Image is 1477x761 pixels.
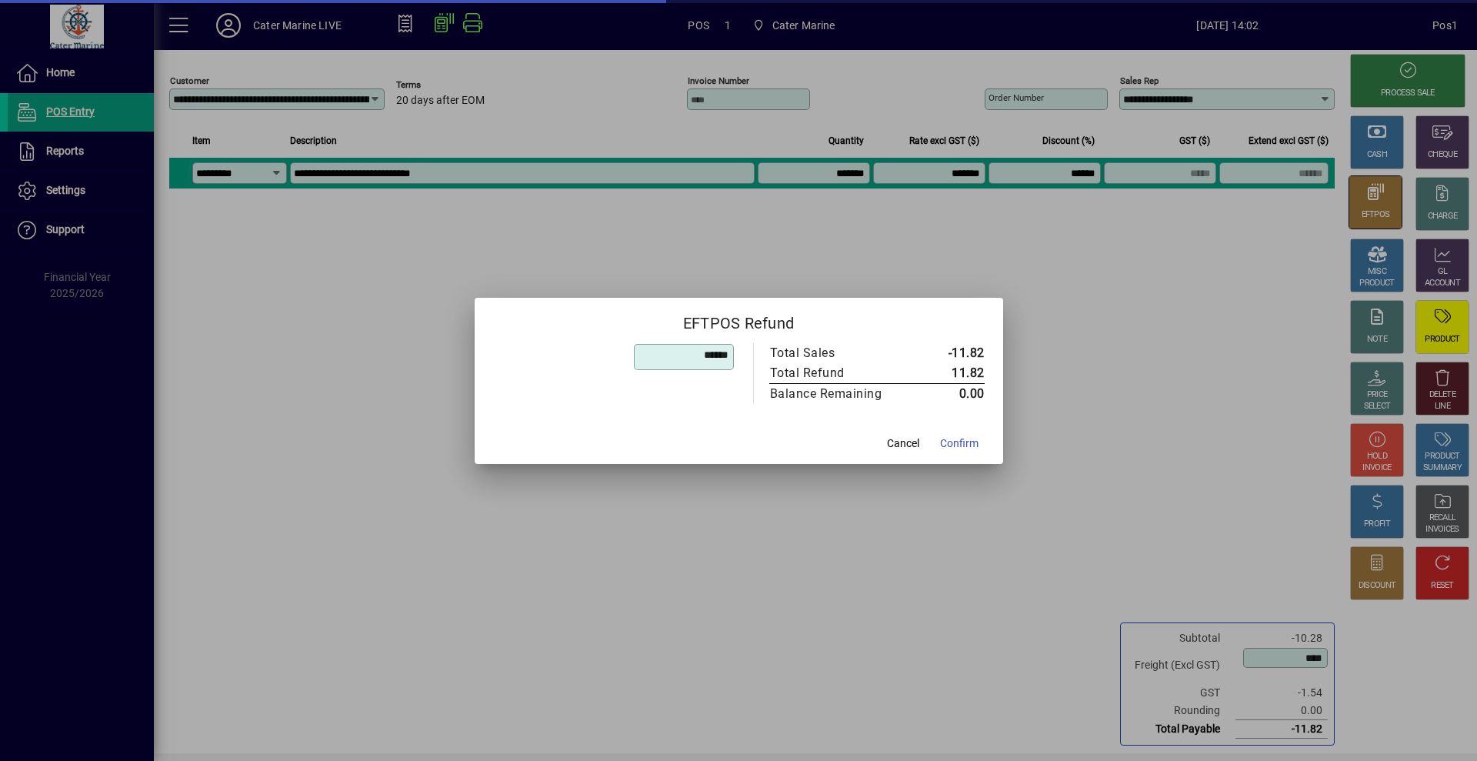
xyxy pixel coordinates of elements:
td: 0.00 [915,383,985,404]
span: Confirm [940,436,979,452]
td: -11.82 [915,343,985,363]
button: Cancel [879,430,928,458]
div: Balance Remaining [770,385,899,403]
td: 11.82 [915,363,985,384]
td: Total Refund [769,363,915,384]
h2: EFTPOS Refund [475,298,1003,342]
span: Cancel [887,436,919,452]
button: Confirm [934,430,985,458]
td: Total Sales [769,343,915,363]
